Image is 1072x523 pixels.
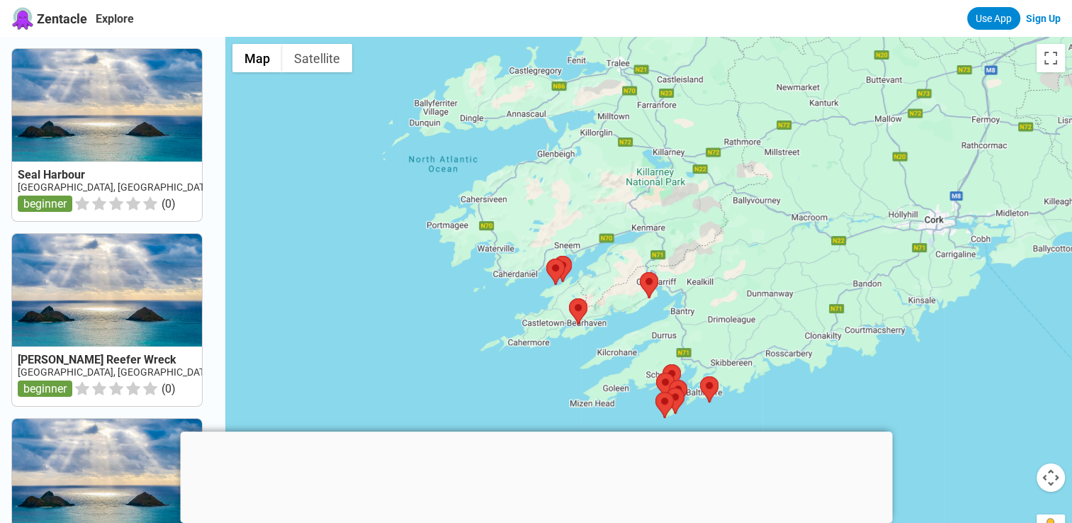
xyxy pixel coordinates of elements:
[282,44,352,72] button: Show satellite imagery
[11,7,87,30] a: Zentacle logoZentacle
[11,7,34,30] img: Zentacle logo
[1026,13,1061,24] a: Sign Up
[37,11,87,26] span: Zentacle
[180,432,892,519] iframe: Advertisement
[967,7,1020,30] a: Use App
[18,181,313,193] a: [GEOGRAPHIC_DATA], [GEOGRAPHIC_DATA], [GEOGRAPHIC_DATA]
[232,44,282,72] button: Show street map
[96,12,134,26] a: Explore
[1037,463,1065,492] button: Map camera controls
[1037,44,1065,72] button: Toggle fullscreen view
